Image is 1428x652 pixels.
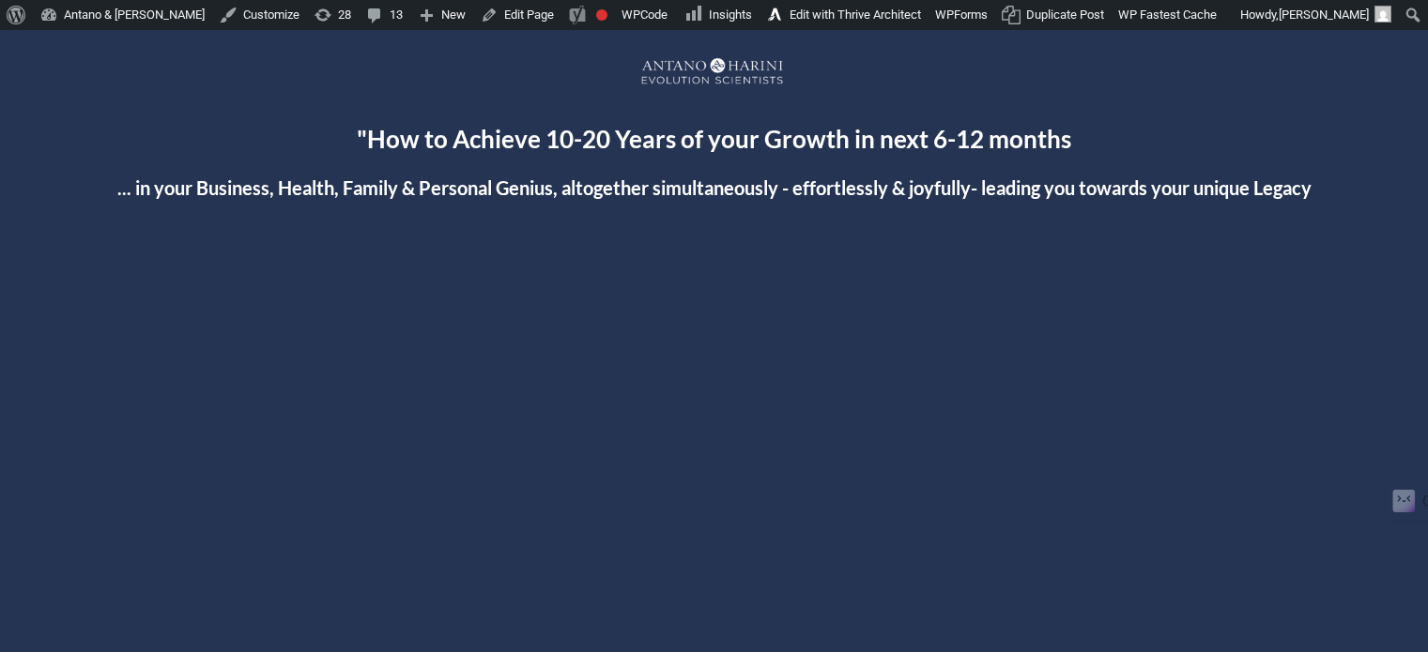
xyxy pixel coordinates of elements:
[1279,8,1369,22] span: [PERSON_NAME]
[596,9,607,21] div: Focus keyphrase not set
[21,174,1407,202] h2: ... in your Business, Health, Family & Personal Genius, altogether simultaneously - effortlessly ...
[21,125,1407,153] h2: "How to Achieve 10-20 Years of your Growth in next 6-12 months
[621,49,808,96] img: A&H_Ev png
[709,8,752,22] span: Insights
